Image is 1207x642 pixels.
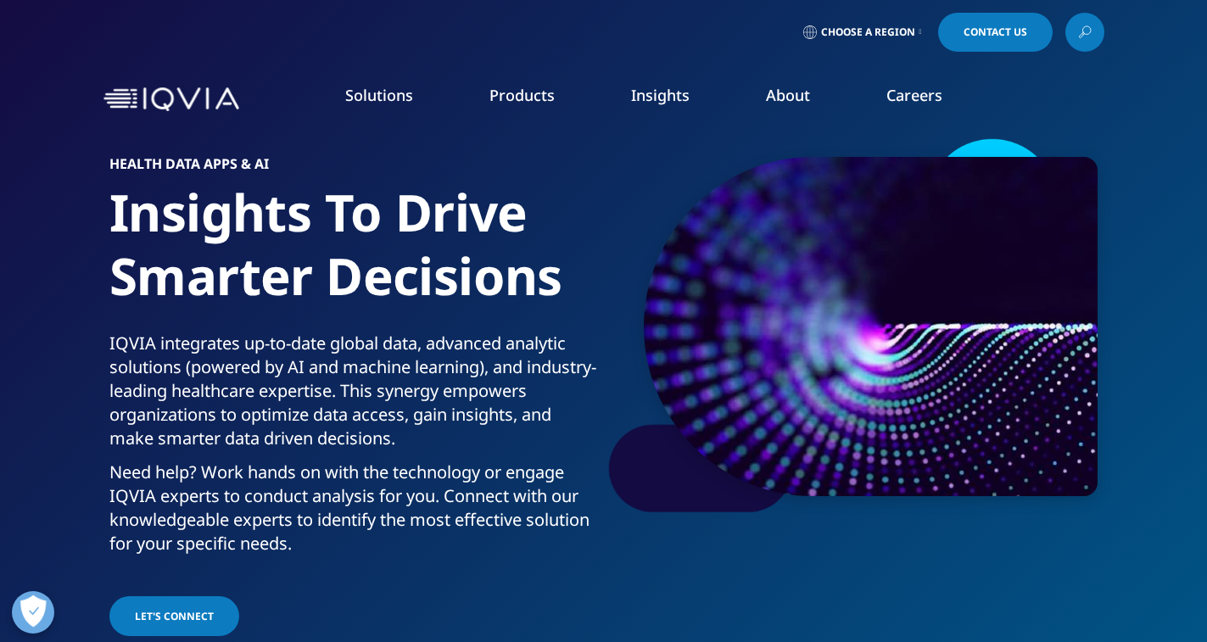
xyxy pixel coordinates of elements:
a: Careers [886,85,942,105]
a: About [766,85,810,105]
a: Solutions [345,85,413,105]
h1: Insights To Drive Smarter Decisions [109,181,597,332]
nav: Primary [246,59,1104,139]
a: Contact Us [938,13,1053,52]
p: IQVIA integrates up-to-date global data, advanced analytic solutions (powered by AI and machine l... [109,332,597,461]
img: 2058_wave-flow-and-data-radar-stream.jpg [644,157,1098,496]
span: Contact Us [964,27,1027,37]
h6: Health Data APPS & AI [109,157,597,181]
a: Let's Connect [109,596,239,636]
a: Insights [631,85,690,105]
span: Let's Connect [135,609,214,623]
span: Choose a Region [821,25,915,39]
a: Products [489,85,555,105]
img: IQVIA Healthcare Information Technology and Pharma Clinical Research Company [103,87,239,112]
button: Open Preferences [12,591,54,634]
p: Need help? Work hands on with the technology or engage IQVIA experts to conduct analysis for you.... [109,461,597,566]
